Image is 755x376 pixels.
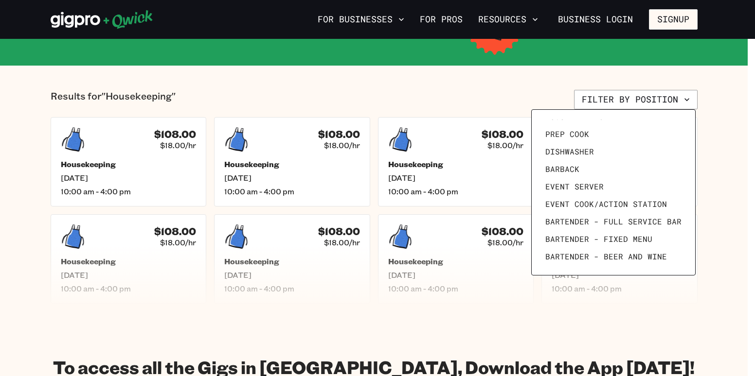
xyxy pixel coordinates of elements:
[545,164,579,174] span: Barback
[545,129,589,139] span: Prep Cook
[545,147,594,156] span: Dishwasher
[545,217,682,226] span: Bartender - Full Service Bar
[545,182,604,191] span: Event Server
[541,120,685,265] ul: Filter by position
[545,199,667,209] span: Event Cook/Action Station
[545,234,652,244] span: Bartender - Fixed Menu
[545,252,667,261] span: Bartender - Beer and Wine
